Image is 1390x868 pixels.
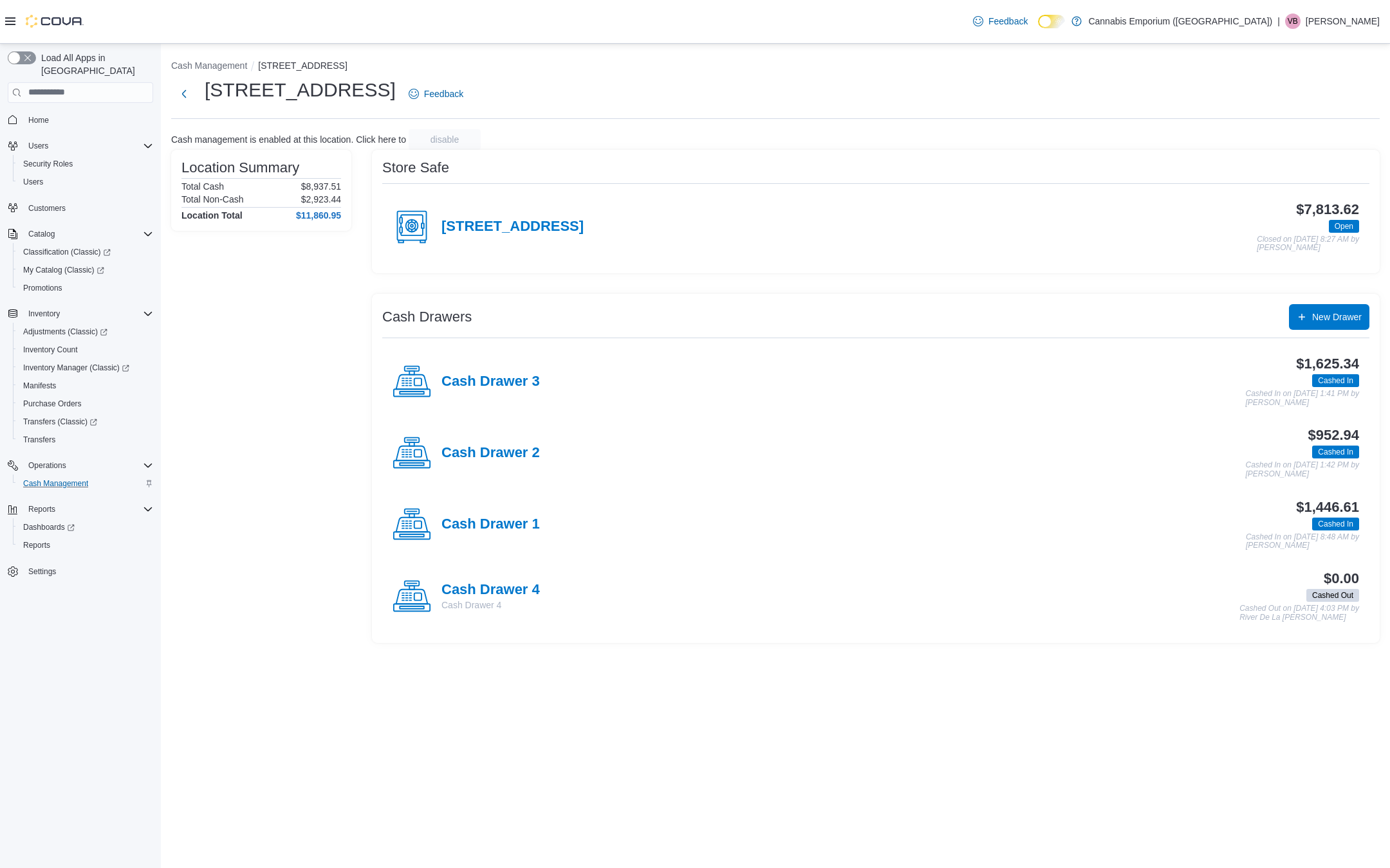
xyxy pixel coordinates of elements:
button: Inventory Count [13,341,158,359]
a: My Catalog (Classic) [13,261,158,279]
h3: $1,625.34 [1296,356,1359,372]
button: Manifests [13,377,158,395]
h4: [STREET_ADDRESS] [441,219,584,235]
h4: Cash Drawer 2 [441,445,540,462]
a: Manifests [18,378,61,393]
span: Cashed In [1318,446,1353,458]
button: Home [3,111,158,129]
h4: Cash Drawer 3 [441,374,540,390]
a: Customers [23,201,71,216]
button: Next [171,81,197,107]
h3: Store Safe [382,160,449,176]
span: Reports [23,540,50,550]
button: Settings [3,562,158,581]
span: Transfers (Classic) [18,414,153,429]
span: Reports [28,504,55,514]
div: Victoria Buono [1285,14,1301,29]
button: disable [409,129,481,150]
span: Cashed In [1318,375,1353,386]
span: Settings [23,563,153,579]
button: Inventory [3,305,158,323]
button: Operations [3,457,158,475]
span: Manifests [18,378,153,393]
span: Reports [23,502,153,517]
p: Cashed Out on [DATE] 4:03 PM by River De La [PERSON_NAME] [1239,604,1359,622]
p: Cannabis Emporium ([GEOGRAPHIC_DATA]) [1088,14,1272,29]
button: Operations [23,458,71,473]
h4: Cash Drawer 1 [441,516,540,533]
h3: Cash Drawers [382,309,472,325]
a: Transfers (Classic) [18,414,102,429]
button: Users [23,138,53,154]
button: Catalog [3,225,158,243]
button: Transfers [13,431,158,449]
a: Feedback [403,81,468,107]
span: Classification (Classic) [23,247,111,257]
span: Inventory [23,306,153,321]
button: Reports [13,536,158,554]
span: Reports [18,538,153,553]
span: Home [28,115,49,125]
a: Classification (Classic) [13,243,158,261]
span: Feedback [424,87,463,100]
p: $2,923.44 [301,194,341,204]
span: Operations [23,458,153,473]
a: Home [23,113,54,128]
span: Load All Apps in [GEOGRAPHIC_DATA] [36,51,153,77]
span: Inventory Count [23,345,78,355]
span: Inventory Manager (Classic) [23,363,129,373]
button: Customers [3,199,158,217]
span: Dark Mode [1038,28,1039,29]
span: Promotions [18,280,153,296]
h3: Location Summary [181,160,299,176]
span: Settings [28,566,56,577]
span: Operations [28,460,66,471]
span: Cashed In [1312,446,1359,458]
a: Dashboards [13,518,158,536]
button: Promotions [13,279,158,297]
a: Inventory Manager (Classic) [18,360,134,375]
span: Customers [23,200,153,216]
button: Users [3,137,158,155]
button: New Drawer [1289,304,1369,330]
p: Cash Drawer 4 [441,599,540,611]
span: Inventory [28,309,60,319]
span: Purchase Orders [23,399,82,409]
a: Reports [18,538,55,553]
span: disable [431,133,459,146]
button: Cash Management [13,475,158,493]
nav: An example of EuiBreadcrumbs [171,59,1380,75]
a: Inventory Manager (Classic) [13,359,158,377]
span: Adjustments (Classic) [18,324,153,339]
span: Open [1335,221,1353,232]
span: Dashboards [23,522,75,532]
h1: [STREET_ADDRESS] [205,77,396,103]
span: Inventory Manager (Classic) [18,360,153,375]
button: Reports [3,500,158,518]
span: Customers [28,203,66,213]
p: $8,937.51 [301,181,341,192]
a: Security Roles [18,156,78,172]
span: Transfers [23,435,55,445]
button: Security Roles [13,155,158,173]
a: Inventory Count [18,342,83,357]
button: Inventory [23,306,65,321]
span: Cash Management [18,476,153,491]
h3: $0.00 [1324,571,1359,586]
span: Manifests [23,381,56,391]
p: Cashed In on [DATE] 1:42 PM by [PERSON_NAME] [1245,461,1359,478]
span: Home [23,112,153,128]
span: Transfers [18,432,153,448]
a: Transfers [18,432,60,448]
a: Adjustments (Classic) [18,324,113,339]
span: Cashed In [1318,518,1353,530]
span: Catalog [23,226,153,242]
a: Settings [23,564,61,579]
button: Catalog [23,226,60,242]
h3: $1,446.61 [1296,500,1359,515]
a: Promotions [18,280,68,296]
button: [STREET_ADDRESS] [258,60,347,71]
a: Transfers (Classic) [13,413,158,431]
input: Dark Mode [1038,15,1065,28]
span: Cashed In [1312,518,1359,530]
